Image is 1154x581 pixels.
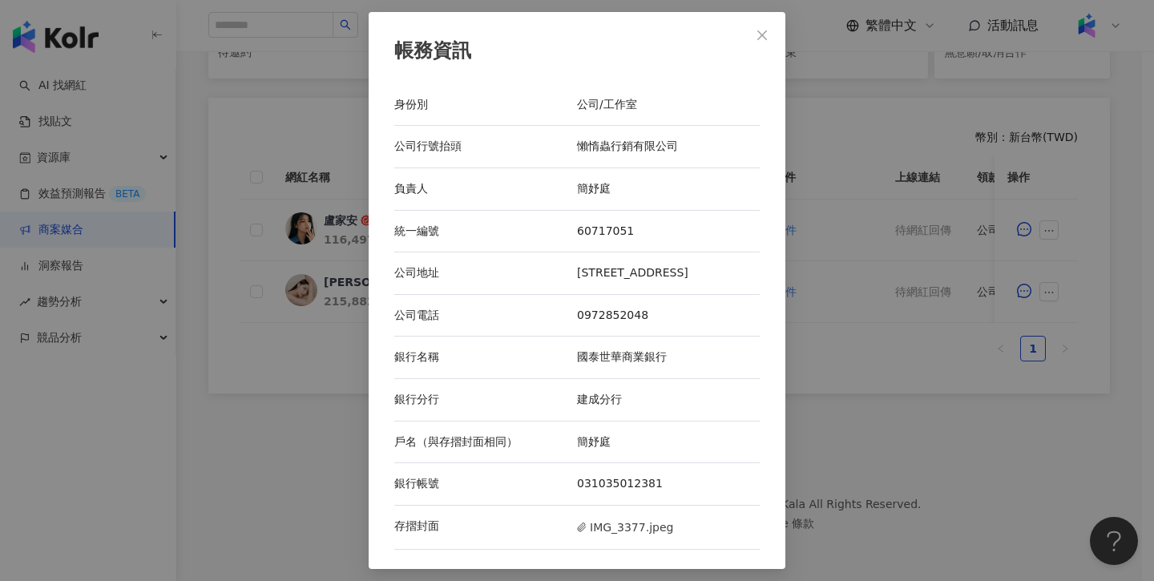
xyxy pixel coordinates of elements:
div: 銀行名稱 [394,349,577,365]
div: 60717051 [577,224,760,240]
div: 建成分行 [577,392,760,408]
span: close [756,29,769,42]
div: 帳務資訊 [394,38,760,65]
div: 銀行帳號 [394,476,577,492]
div: 簡妤庭 [577,434,760,450]
div: 銀行分行 [394,392,577,408]
div: 負責人 [394,181,577,197]
div: 存摺封面 [394,518,577,536]
div: 簡妤庭 [577,181,760,197]
div: 懶惰蟲行銷有限公司 [577,139,760,155]
div: 公司行號抬頭 [394,139,577,155]
div: 國泰世華商業銀行 [577,349,760,365]
button: Close [746,19,778,51]
div: 公司電話 [394,308,577,324]
div: 0972852048 [577,308,760,324]
div: 公司地址 [394,265,577,281]
div: 統一編號 [394,224,577,240]
span: IMG_3377.jpeg [577,518,673,536]
div: 身份別 [394,97,577,113]
div: 戶名（與存摺封面相同） [394,434,577,450]
div: [STREET_ADDRESS] [577,265,760,281]
div: 公司/工作室 [577,97,760,113]
div: 031035012381 [577,476,760,492]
